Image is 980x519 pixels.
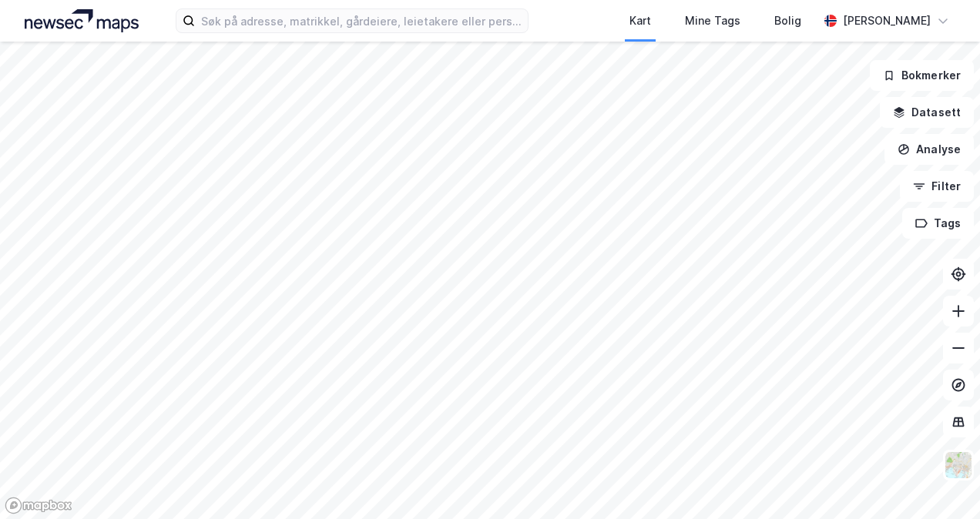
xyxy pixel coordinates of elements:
div: Mine Tags [685,12,740,30]
div: Kart [629,12,651,30]
div: [PERSON_NAME] [843,12,931,30]
div: Bolig [774,12,801,30]
input: Søk på adresse, matrikkel, gårdeiere, leietakere eller personer [195,9,527,32]
img: logo.a4113a55bc3d86da70a041830d287a7e.svg [25,9,139,32]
